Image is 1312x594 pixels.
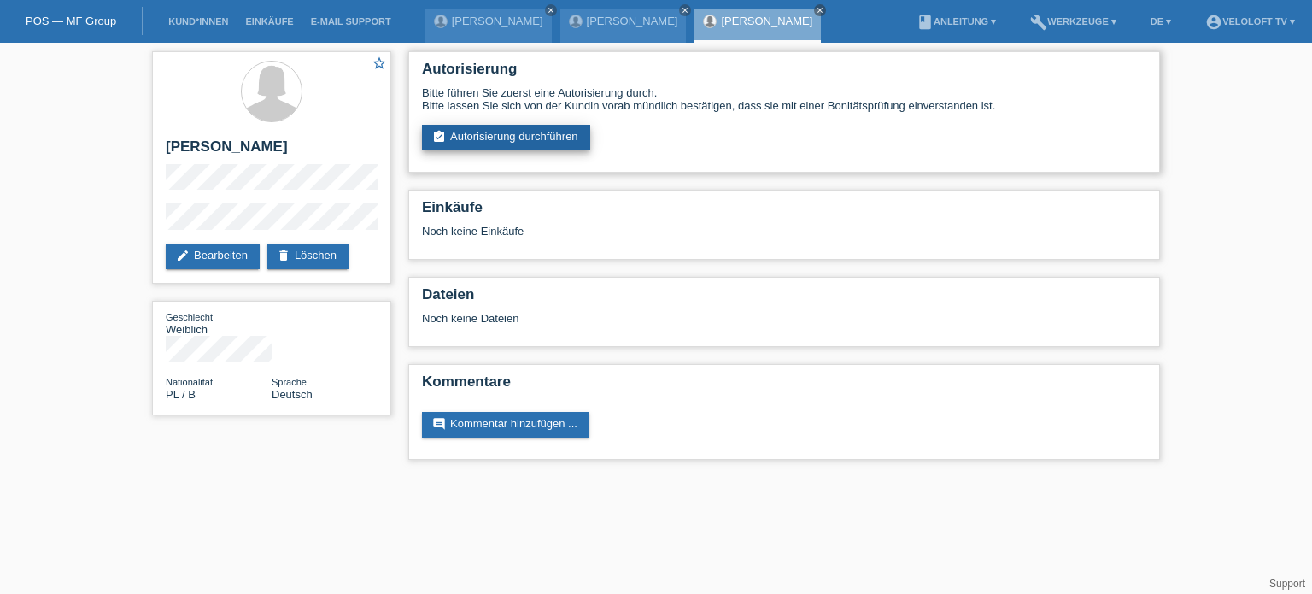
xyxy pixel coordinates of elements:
[917,14,934,31] i: book
[422,199,1146,225] h2: Einkäufe
[547,6,555,15] i: close
[432,130,446,144] i: assignment_turned_in
[422,125,590,150] a: assignment_turned_inAutorisierung durchführen
[816,6,824,15] i: close
[277,249,290,262] i: delete
[372,56,387,71] i: star_border
[176,249,190,262] i: edit
[26,15,116,27] a: POS — MF Group
[908,16,1004,26] a: bookAnleitung ▾
[1205,14,1222,31] i: account_circle
[545,4,557,16] a: close
[422,373,1146,399] h2: Kommentare
[266,244,348,269] a: deleteLöschen
[432,417,446,431] i: comment
[422,412,589,438] a: commentKommentar hinzufügen ...
[237,16,302,26] a: Einkäufe
[422,86,1146,112] div: Bitte führen Sie zuerst eine Autorisierung durch. Bitte lassen Sie sich von der Kundin vorab münd...
[166,138,378,164] h2: [PERSON_NAME]
[166,312,213,322] span: Geschlecht
[681,6,689,15] i: close
[679,4,691,16] a: close
[160,16,237,26] a: Kund*innen
[422,225,1146,250] div: Noch keine Einkäufe
[302,16,400,26] a: E-Mail Support
[1022,16,1125,26] a: buildWerkzeuge ▾
[422,61,1146,86] h2: Autorisierung
[272,377,307,387] span: Sprache
[814,4,826,16] a: close
[721,15,812,27] a: [PERSON_NAME]
[1142,16,1180,26] a: DE ▾
[1269,578,1305,590] a: Support
[452,15,543,27] a: [PERSON_NAME]
[587,15,678,27] a: [PERSON_NAME]
[1197,16,1303,26] a: account_circleVeloLoft TV ▾
[166,377,213,387] span: Nationalität
[372,56,387,74] a: star_border
[422,312,944,325] div: Noch keine Dateien
[166,310,272,336] div: Weiblich
[272,388,313,401] span: Deutsch
[166,244,260,269] a: editBearbeiten
[422,286,1146,312] h2: Dateien
[1030,14,1047,31] i: build
[166,388,196,401] span: Polen / B / 15.10.2012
